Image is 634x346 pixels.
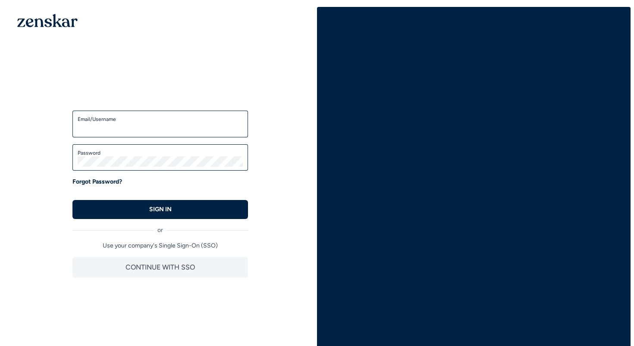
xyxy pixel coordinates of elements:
img: 1OGAJ2xQqyY4LXKgY66KYq0eOWRCkrZdAb3gUhuVAqdWPZE9SRJmCz+oDMSn4zDLXe31Ii730ItAGKgCKgCCgCikA4Av8PJUP... [17,14,78,27]
div: or [72,219,248,235]
button: SIGN IN [72,200,248,219]
p: Use your company's Single Sign-On (SSO) [72,241,248,250]
p: SIGN IN [149,205,172,214]
a: Forgot Password? [72,178,122,186]
label: Password [78,149,243,156]
label: Email/Username [78,116,243,123]
button: CONTINUE WITH SSO [72,257,248,278]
